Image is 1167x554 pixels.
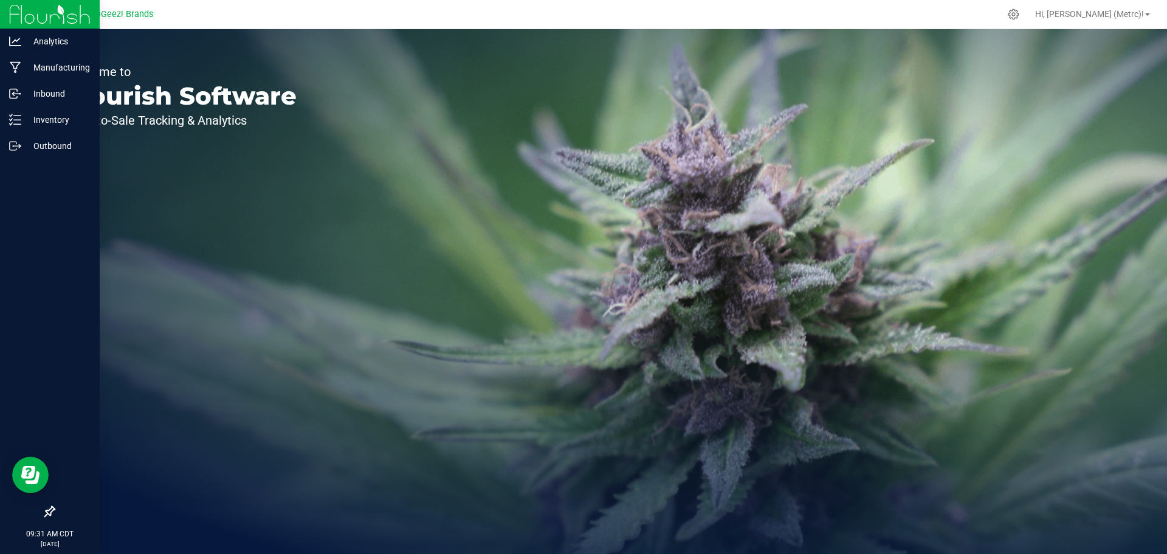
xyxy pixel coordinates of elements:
[21,60,94,75] p: Manufacturing
[9,61,21,74] inline-svg: Manufacturing
[1035,9,1144,19] span: Hi, [PERSON_NAME] (Metrc)!
[66,114,297,126] p: Seed-to-Sale Tracking & Analytics
[5,539,94,549] p: [DATE]
[21,86,94,101] p: Inbound
[1006,9,1021,20] div: Manage settings
[12,457,49,493] iframe: Resource center
[9,35,21,47] inline-svg: Analytics
[66,84,297,108] p: Flourish Software
[9,114,21,126] inline-svg: Inventory
[9,140,21,152] inline-svg: Outbound
[5,528,94,539] p: 09:31 AM CDT
[21,34,94,49] p: Analytics
[9,88,21,100] inline-svg: Inbound
[21,139,94,153] p: Outbound
[66,66,297,78] p: Welcome to
[21,113,94,127] p: Inventory
[95,9,153,19] span: OGeez! Brands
